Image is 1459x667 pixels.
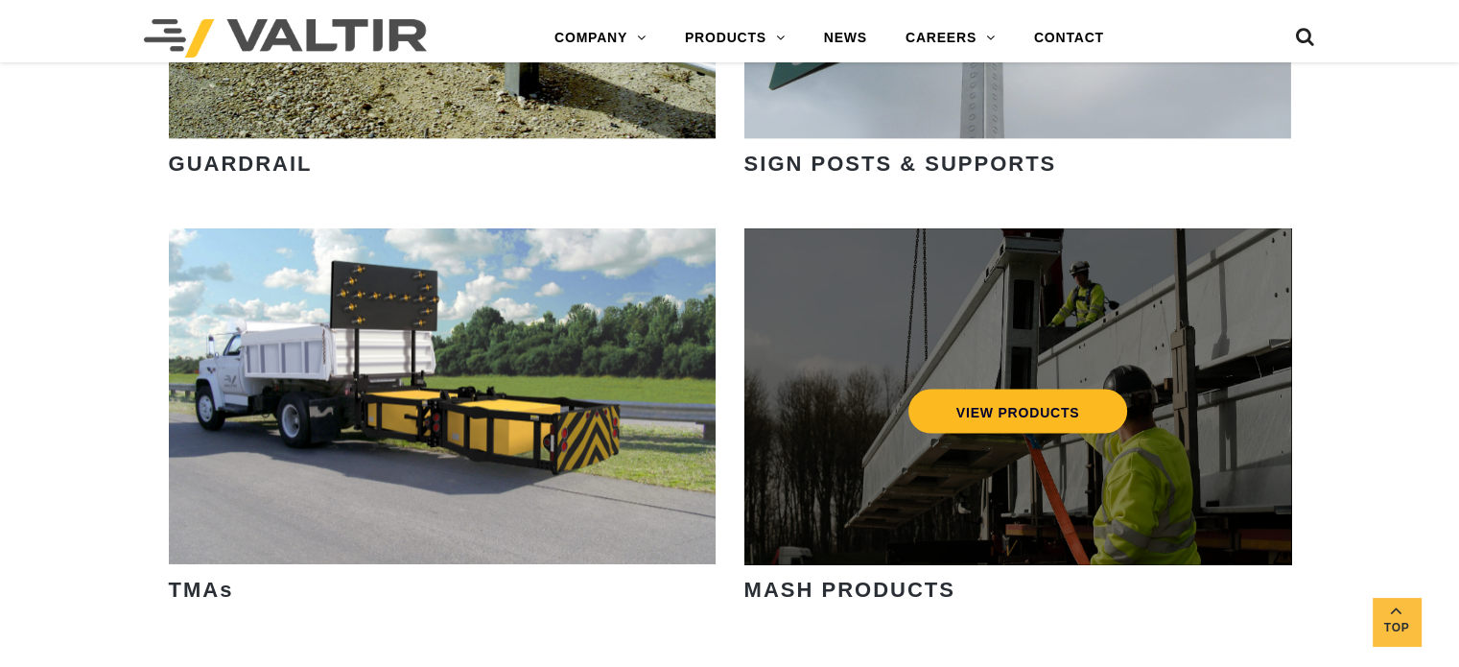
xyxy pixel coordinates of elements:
strong: TMAs [169,578,234,602]
a: NEWS [805,19,886,58]
a: CONTACT [1015,19,1123,58]
strong: MASH PRODUCTS [744,578,955,602]
span: Top [1373,617,1421,639]
strong: GUARDRAIL [169,152,313,176]
a: Top [1373,598,1421,646]
a: PRODUCTS [666,19,805,58]
a: CAREERS [886,19,1015,58]
a: VIEW PRODUCTS [907,389,1127,433]
a: COMPANY [535,19,666,58]
img: Valtir [144,19,427,58]
strong: SIGN POSTS & SUPPORTS [744,152,1057,176]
